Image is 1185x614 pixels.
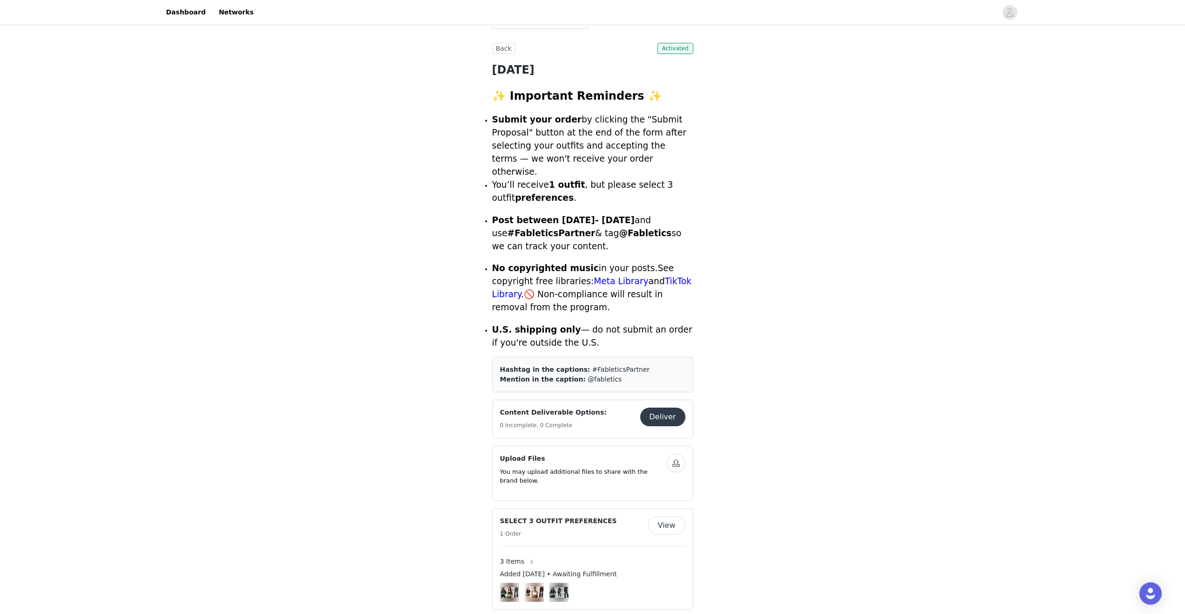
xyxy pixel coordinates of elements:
[492,215,635,225] strong: Post between [DATE]- [DATE]
[492,115,582,124] strong: Submit your order
[500,454,667,464] h4: Upload Files
[508,228,596,238] strong: #FableticsPartner
[492,263,692,299] span: See copyright free libraries: and .
[492,325,692,348] span: — do not submit an order if you're outside the U.S.
[549,180,585,190] strong: 1 outfit
[500,569,617,579] span: Added [DATE] • Awaiting Fulfillment
[500,421,607,430] h5: 0 Incomplete, 0 Complete
[594,276,649,286] a: Meta Library
[1139,582,1162,605] div: Open Intercom Messenger
[657,43,693,54] span: Activated
[648,516,685,535] button: View
[500,557,525,566] span: 3 Items
[492,263,658,273] span: in your posts.
[588,375,622,383] span: @fabletics
[492,61,693,78] h1: [DATE]
[1005,5,1014,20] div: avatar
[500,375,586,383] span: Mention in the caption:
[161,2,211,23] a: Dashboard
[592,366,650,373] span: #FableticsPartner
[492,508,693,610] div: SELECT 3 OUTFIT PREFERENCES
[492,289,663,312] span: 🚫 Non-compliance will result in removal from the program.
[500,587,519,598] img: #17 OUTFIT
[500,366,590,373] span: Hashtag in the captions:
[500,408,607,417] h4: Content Deliverable Options:
[525,587,544,598] img: #6 OUTFIT
[492,89,662,102] strong: ✨ Important Reminders ✨
[492,400,693,438] div: Content Deliverable Options:
[515,193,574,203] strong: preferences
[500,467,667,485] p: You may upload additional files to share with the brand below.
[492,180,673,203] span: You’ll receive , but please select 3 outfit .
[500,516,617,526] h4: SELECT 3 OUTFIT PREFERENCES
[492,263,599,273] strong: No copyrighted music
[213,2,259,23] a: Networks
[492,215,682,251] span: and use & tag so we can track your content.
[500,530,617,538] h5: 1 Order
[619,228,671,238] strong: @Fabletics
[492,43,515,54] button: Back
[492,115,687,177] span: by clicking the "Submit Proposal" button at the end of the form after selecting your outfits and ...
[492,325,581,334] strong: U.S. shipping only
[549,587,569,598] img: #7 OUTFIT
[640,408,685,426] button: Deliver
